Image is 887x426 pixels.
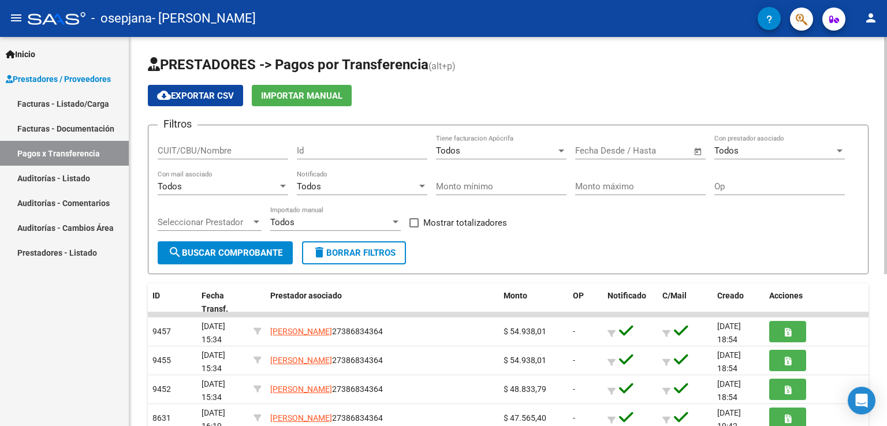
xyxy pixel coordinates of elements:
[573,291,584,300] span: OP
[152,384,171,394] span: 9452
[504,384,546,394] span: $ 48.833,79
[168,245,182,259] mat-icon: search
[6,73,111,85] span: Prestadores / Proveedores
[302,241,406,264] button: Borrar Filtros
[270,356,332,365] span: [PERSON_NAME]
[252,85,352,106] button: Importar Manual
[202,291,228,313] span: Fecha Transf.
[270,291,342,300] span: Prestador asociado
[270,327,332,336] span: [PERSON_NAME]
[157,88,171,102] mat-icon: cloud_download
[152,413,171,423] span: 8631
[202,379,225,402] span: [DATE] 15:34
[197,283,249,322] datatable-header-cell: Fecha Transf.
[662,291,687,300] span: C/Mail
[717,350,741,373] span: [DATE] 18:54
[270,384,332,394] span: [PERSON_NAME]
[504,327,546,336] span: $ 54.938,01
[632,145,688,156] input: Fecha fin
[568,283,603,322] datatable-header-cell: OP
[436,145,460,156] span: Todos
[428,61,456,72] span: (alt+p)
[148,57,428,73] span: PRESTADORES -> Pagos por Transferencia
[168,248,282,258] span: Buscar Comprobante
[202,322,225,344] span: [DATE] 15:34
[504,291,527,300] span: Monto
[608,291,646,300] span: Notificado
[148,283,197,322] datatable-header-cell: ID
[504,356,546,365] span: $ 54.938,01
[765,283,869,322] datatable-header-cell: Acciones
[157,91,234,101] span: Exportar CSV
[152,291,160,300] span: ID
[270,327,383,336] span: 27386834364
[603,283,658,322] datatable-header-cell: Notificado
[266,283,499,322] datatable-header-cell: Prestador asociado
[297,181,321,192] span: Todos
[270,217,295,227] span: Todos
[270,356,383,365] span: 27386834364
[714,145,739,156] span: Todos
[312,245,326,259] mat-icon: delete
[202,350,225,373] span: [DATE] 15:34
[261,91,342,101] span: Importar Manual
[573,327,575,336] span: -
[6,48,35,61] span: Inicio
[717,322,741,344] span: [DATE] 18:54
[270,384,383,394] span: 27386834364
[504,413,546,423] span: $ 47.565,40
[692,145,705,158] button: Open calendar
[573,413,575,423] span: -
[158,217,251,227] span: Seleccionar Prestador
[864,11,878,25] mat-icon: person
[158,241,293,264] button: Buscar Comprobante
[91,6,152,31] span: - osepjana
[270,413,332,423] span: [PERSON_NAME]
[713,283,765,322] datatable-header-cell: Creado
[312,248,396,258] span: Borrar Filtros
[573,356,575,365] span: -
[717,291,744,300] span: Creado
[152,6,256,31] span: - [PERSON_NAME]
[499,283,568,322] datatable-header-cell: Monto
[717,379,741,402] span: [DATE] 18:54
[158,181,182,192] span: Todos
[270,413,383,423] span: 27386834364
[158,116,197,132] h3: Filtros
[423,216,507,230] span: Mostrar totalizadores
[658,283,713,322] datatable-header-cell: C/Mail
[152,356,171,365] span: 9455
[152,327,171,336] span: 9457
[848,387,875,414] div: Open Intercom Messenger
[769,291,803,300] span: Acciones
[573,384,575,394] span: -
[9,11,23,25] mat-icon: menu
[148,85,243,106] button: Exportar CSV
[575,145,622,156] input: Fecha inicio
